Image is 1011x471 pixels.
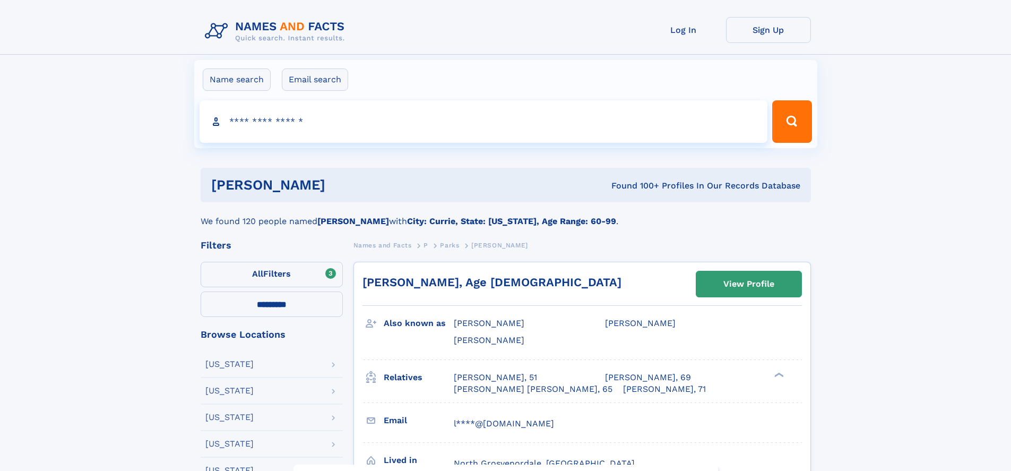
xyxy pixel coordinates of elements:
[384,412,454,430] h3: Email
[362,276,621,289] a: [PERSON_NAME], Age [DEMOGRAPHIC_DATA]
[605,372,691,383] a: [PERSON_NAME], 69
[696,271,801,297] a: View Profile
[384,451,454,469] h3: Lived in
[201,202,811,228] div: We found 120 people named with .
[454,372,537,383] a: [PERSON_NAME], 51
[203,68,271,91] label: Name search
[205,440,254,448] div: [US_STATE]
[641,17,726,43] a: Log In
[407,216,616,226] b: City: Currie, State: [US_STATE], Age Range: 60-99
[252,269,263,279] span: All
[384,369,454,387] h3: Relatives
[201,262,343,287] label: Filters
[201,241,343,250] div: Filters
[200,100,768,143] input: search input
[454,383,612,395] a: [PERSON_NAME] [PERSON_NAME], 65
[384,314,454,332] h3: Also known as
[468,180,800,192] div: Found 100+ Profiles In Our Records Database
[317,216,389,226] b: [PERSON_NAME]
[605,318,676,328] span: [PERSON_NAME]
[454,335,524,345] span: [PERSON_NAME]
[454,458,635,468] span: North Grosvenordale, [GEOGRAPHIC_DATA]
[424,238,428,252] a: P
[353,238,412,252] a: Names and Facts
[424,242,428,249] span: P
[201,17,353,46] img: Logo Names and Facts
[205,360,254,369] div: [US_STATE]
[211,178,469,192] h1: [PERSON_NAME]
[623,383,706,395] a: [PERSON_NAME], 71
[772,371,784,378] div: ❯
[726,17,811,43] a: Sign Up
[471,242,528,249] span: [PERSON_NAME]
[205,387,254,395] div: [US_STATE]
[454,318,524,328] span: [PERSON_NAME]
[282,68,348,91] label: Email search
[772,100,811,143] button: Search Button
[440,242,459,249] span: Parks
[723,272,774,296] div: View Profile
[201,330,343,339] div: Browse Locations
[205,413,254,422] div: [US_STATE]
[440,238,459,252] a: Parks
